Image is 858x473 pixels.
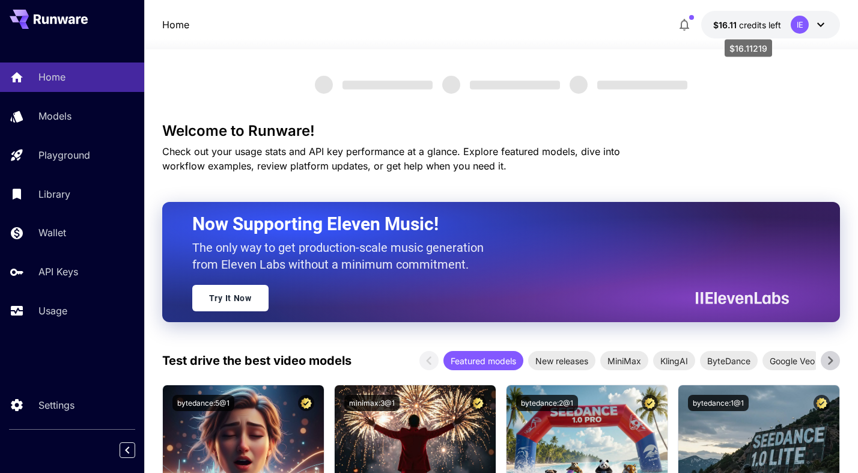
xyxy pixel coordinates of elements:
span: New releases [528,355,595,367]
div: KlingAI [653,351,695,370]
a: Try It Now [192,285,269,311]
p: Home [38,70,65,84]
button: bytedance:1@1 [688,395,749,411]
a: Home [162,17,189,32]
p: Usage [38,304,67,318]
p: The only way to get production-scale music generation from Eleven Labs without a minimum commitment. [192,239,493,273]
button: Certified Model – Vetted for best performance and includes a commercial license. [814,395,830,411]
div: IE [791,16,809,34]
p: Playground [38,148,90,162]
span: Google Veo [762,355,822,367]
button: bytedance:2@1 [516,395,578,411]
p: Models [38,109,71,123]
p: Wallet [38,225,66,240]
h2: Now Supporting Eleven Music! [192,213,780,236]
p: API Keys [38,264,78,279]
p: Test drive the best video models [162,352,351,370]
button: Certified Model – Vetted for best performance and includes a commercial license. [642,395,658,411]
div: New releases [528,351,595,370]
div: $16.11219 [713,19,781,31]
p: Library [38,187,70,201]
span: MiniMax [600,355,648,367]
div: Collapse sidebar [129,439,144,461]
div: Google Veo [762,351,822,370]
div: MiniMax [600,351,648,370]
button: bytedance:5@1 [172,395,234,411]
span: credits left [739,20,781,30]
p: Settings [38,398,75,412]
span: Check out your usage stats and API key performance at a glance. Explore featured models, dive int... [162,145,620,172]
div: Featured models [443,351,523,370]
div: $16.11219 [725,40,772,57]
nav: breadcrumb [162,17,189,32]
div: ByteDance [700,351,758,370]
button: minimax:3@1 [344,395,400,411]
span: ByteDance [700,355,758,367]
h3: Welcome to Runware! [162,123,841,139]
button: Certified Model – Vetted for best performance and includes a commercial license. [470,395,486,411]
span: $16.11 [713,20,739,30]
button: $16.11219IE [701,11,840,38]
span: KlingAI [653,355,695,367]
button: Collapse sidebar [120,442,135,458]
span: Featured models [443,355,523,367]
button: Certified Model – Vetted for best performance and includes a commercial license. [298,395,314,411]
